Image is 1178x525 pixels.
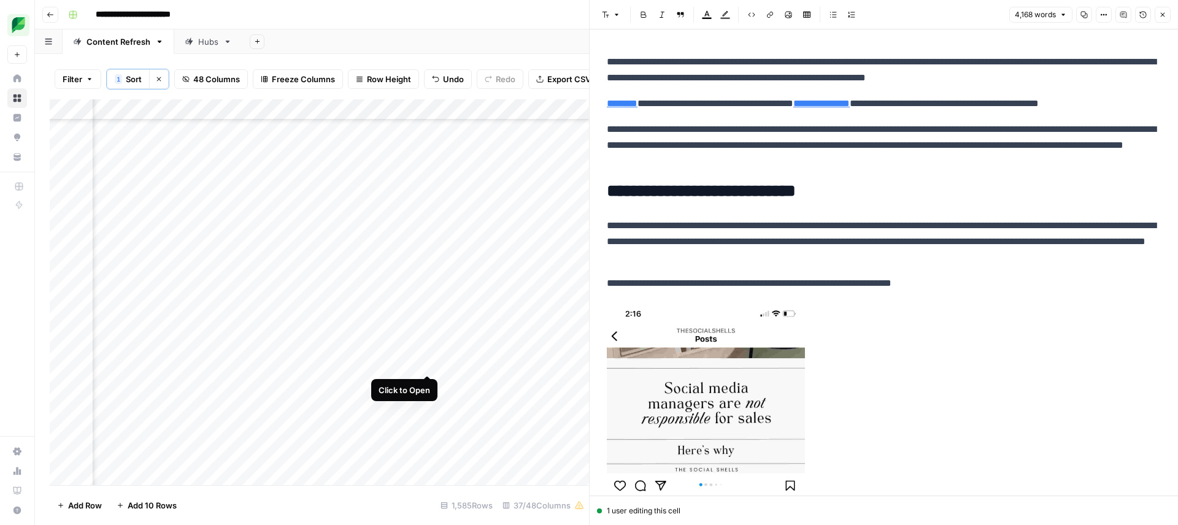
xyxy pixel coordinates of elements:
[253,69,343,89] button: Freeze Columns
[7,128,27,147] a: Opportunities
[63,29,174,54] a: Content Refresh
[7,14,29,36] img: SproutSocial Logo
[109,496,184,515] button: Add 10 Rows
[477,69,523,89] button: Redo
[547,73,591,85] span: Export CSV
[174,29,242,54] a: Hubs
[7,442,27,461] a: Settings
[7,88,27,108] a: Browse
[7,147,27,167] a: Your Data
[528,69,599,89] button: Export CSV
[7,500,27,520] button: Help + Support
[193,73,240,85] span: 48 Columns
[367,73,411,85] span: Row Height
[443,73,464,85] span: Undo
[50,496,109,515] button: Add Row
[115,74,122,84] div: 1
[55,69,101,89] button: Filter
[7,108,27,128] a: Insights
[7,481,27,500] a: Learning Hub
[117,74,120,84] span: 1
[348,69,419,89] button: Row Height
[68,499,102,512] span: Add Row
[126,73,142,85] span: Sort
[498,496,589,515] div: 37/48 Columns
[379,384,430,396] div: Click to Open
[597,505,1171,516] div: 1 user editing this cell
[7,461,27,481] a: Usage
[174,69,248,89] button: 48 Columns
[128,499,177,512] span: Add 10 Rows
[272,73,335,85] span: Freeze Columns
[198,36,218,48] div: Hubs
[7,10,27,40] button: Workspace: SproutSocial
[424,69,472,89] button: Undo
[496,73,515,85] span: Redo
[107,69,149,89] button: 1Sort
[1009,7,1072,23] button: 4,168 words
[7,69,27,88] a: Home
[1015,9,1056,20] span: 4,168 words
[63,73,82,85] span: Filter
[87,36,150,48] div: Content Refresh
[436,496,498,515] div: 1,585 Rows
